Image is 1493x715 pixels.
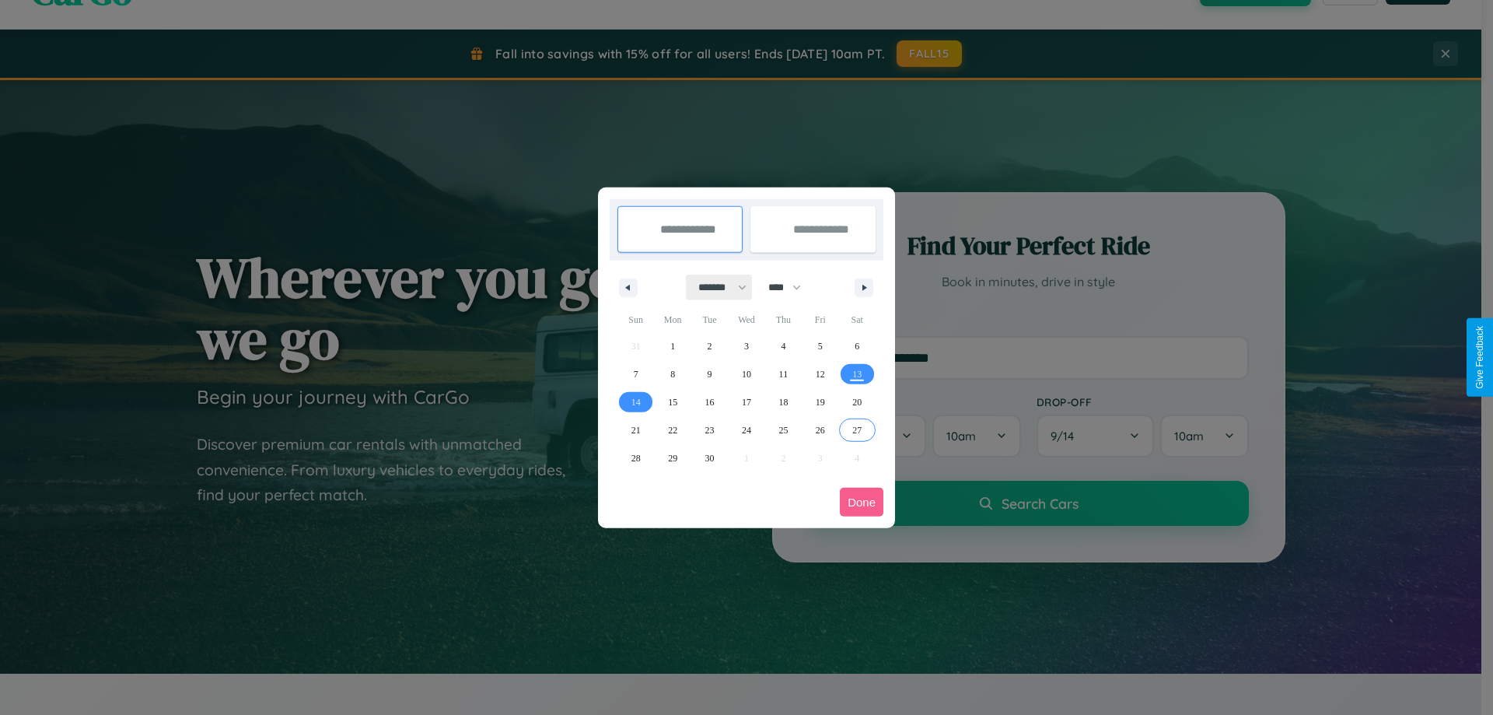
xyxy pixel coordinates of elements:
[802,332,838,360] button: 5
[668,388,677,416] span: 15
[670,332,675,360] span: 1
[778,416,788,444] span: 25
[617,388,654,416] button: 14
[742,416,751,444] span: 24
[617,416,654,444] button: 21
[816,416,825,444] span: 26
[691,416,728,444] button: 23
[852,360,862,388] span: 13
[631,388,641,416] span: 14
[765,332,802,360] button: 4
[839,332,876,360] button: 6
[802,416,838,444] button: 26
[839,360,876,388] button: 13
[728,360,764,388] button: 10
[654,360,691,388] button: 8
[1474,326,1485,389] div: Give Feedback
[818,332,823,360] span: 5
[728,416,764,444] button: 24
[691,360,728,388] button: 9
[742,388,751,416] span: 17
[852,388,862,416] span: 20
[852,416,862,444] span: 27
[728,332,764,360] button: 3
[839,307,876,332] span: Sat
[634,360,638,388] span: 7
[631,416,641,444] span: 21
[617,360,654,388] button: 7
[839,388,876,416] button: 20
[691,332,728,360] button: 2
[631,444,641,472] span: 28
[778,388,788,416] span: 18
[705,388,715,416] span: 16
[691,388,728,416] button: 16
[705,444,715,472] span: 30
[691,307,728,332] span: Tue
[855,332,859,360] span: 6
[816,388,825,416] span: 19
[654,332,691,360] button: 1
[708,332,712,360] span: 2
[765,416,802,444] button: 25
[742,360,751,388] span: 10
[779,360,788,388] span: 11
[765,388,802,416] button: 18
[617,444,654,472] button: 28
[708,360,712,388] span: 9
[802,388,838,416] button: 19
[654,388,691,416] button: 15
[654,444,691,472] button: 29
[617,307,654,332] span: Sun
[840,488,883,517] button: Done
[691,444,728,472] button: 30
[668,416,677,444] span: 22
[744,332,749,360] span: 3
[765,360,802,388] button: 11
[802,360,838,388] button: 12
[668,444,677,472] span: 29
[728,307,764,332] span: Wed
[705,416,715,444] span: 23
[816,360,825,388] span: 12
[802,307,838,332] span: Fri
[654,416,691,444] button: 22
[765,307,802,332] span: Thu
[781,332,785,360] span: 4
[728,388,764,416] button: 17
[670,360,675,388] span: 8
[654,307,691,332] span: Mon
[839,416,876,444] button: 27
